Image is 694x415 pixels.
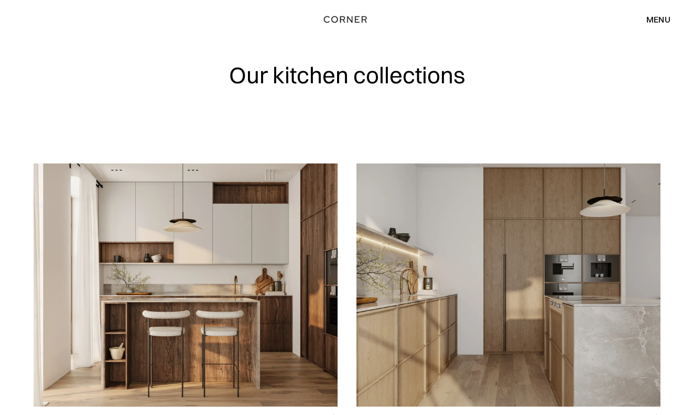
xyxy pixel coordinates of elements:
[229,63,465,88] h1: Our kitchen collections
[646,15,670,24] div: menu
[316,13,378,26] a: home
[636,10,670,28] div: menu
